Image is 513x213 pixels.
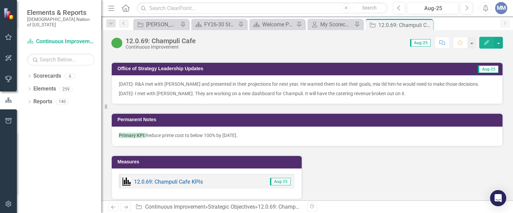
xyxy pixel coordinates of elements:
[27,54,94,65] input: Search Below...
[27,38,94,46] a: Continuous Improvement
[135,203,302,211] div: » »
[33,85,56,93] a: Elements
[134,179,203,185] a: 12.0.69: Champuli Cafe KPIs
[27,17,94,28] small: [DEMOGRAPHIC_DATA] Nation of [US_STATE]
[262,20,295,29] div: Welcome Page
[270,178,291,185] span: Aug-25
[111,37,122,48] img: CI Action Plan Approved/In Progress
[126,37,196,45] div: 12.0.69: Champuli Cafe
[135,20,179,29] a: [PERSON_NAME] SO's
[146,20,179,29] div: [PERSON_NAME] SO's
[309,20,353,29] a: My Scorecard
[59,86,73,92] div: 259
[407,2,459,14] button: Aug-25
[204,20,237,29] div: FY26-30 Strategic Plan
[490,190,506,206] div: Open Intercom Messenger
[320,20,353,29] div: My Scorecard
[3,7,15,19] img: ClearPoint Strategy
[117,66,424,71] h3: Office of Strategy Leadership Updates
[117,159,298,164] h3: Measures
[478,65,498,73] span: Aug-25
[495,2,507,14] button: MM
[123,178,131,186] img: Performance Management
[64,73,75,79] div: 6
[126,45,196,50] div: Continuous Improvement
[251,20,295,29] a: Welcome Page
[137,2,388,14] input: Search ClearPoint...
[145,204,205,210] a: Continuous Improvement
[258,204,314,210] div: 12.0.69: Champuli Cafe
[119,132,495,139] p: Reduce prime cost to below 100% by [DATE].
[56,99,69,105] div: 140
[33,72,61,80] a: Scorecards
[119,89,495,97] p: [DATE]- I met with [PERSON_NAME]. They are working on a new dashboard for Champuli. It will have ...
[117,117,499,122] h3: Permanent Notes
[410,4,456,12] div: Aug-25
[378,21,431,29] div: 12.0.69: Champuli Cafe
[119,133,145,138] strong: Primary KPI:
[27,8,94,17] span: Elements & Reports
[208,204,255,210] a: Strategic Objectives
[119,81,495,89] p: [DATE]- R&A met with [PERSON_NAME] and presented in their projections for next year. He wanted th...
[362,5,377,10] span: Search
[33,98,52,106] a: Reports
[193,20,237,29] a: FY26-30 Strategic Plan
[352,3,386,13] button: Search
[410,39,431,47] span: Aug-25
